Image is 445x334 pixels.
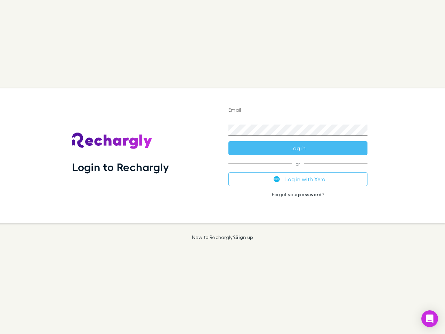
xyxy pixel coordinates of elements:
button: Log in with Xero [228,172,367,186]
a: password [298,191,322,197]
img: Rechargly's Logo [72,133,153,149]
button: Log in [228,141,367,155]
p: Forgot your ? [228,192,367,197]
div: Open Intercom Messenger [421,310,438,327]
p: New to Rechargly? [192,234,253,240]
img: Xero's logo [274,176,280,182]
a: Sign up [235,234,253,240]
h1: Login to Rechargly [72,160,169,174]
